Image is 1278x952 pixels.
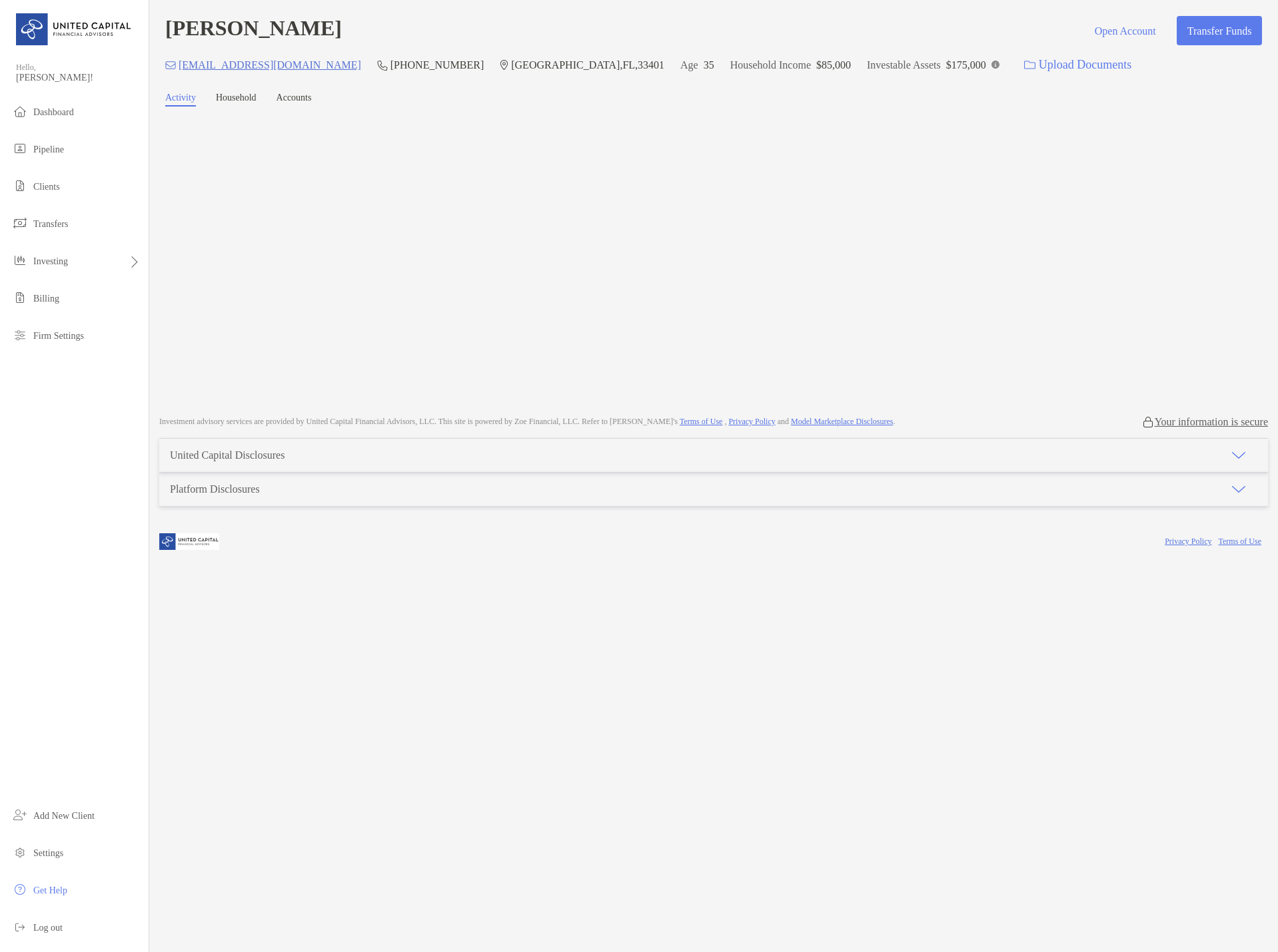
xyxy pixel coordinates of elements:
button: Open Account [1084,16,1166,45]
span: [PERSON_NAME]! [16,73,141,83]
span: Dashboard [33,107,74,117]
p: Age [680,57,698,73]
img: button icon [1024,61,1035,70]
a: Upload Documents [1015,51,1140,79]
p: Your information is secure [1155,415,1268,428]
span: Investing [33,256,68,266]
img: pipeline icon [12,140,28,156]
span: Billing [33,294,59,304]
a: Activity [165,93,196,107]
img: logout icon [12,919,28,935]
span: Settings [33,848,63,858]
span: Add New Client [33,811,95,821]
button: Transfer Funds [1177,16,1262,45]
img: clients icon [12,178,28,194]
div: Platform Disclosures [170,483,260,495]
p: 35 [704,57,714,73]
img: Email Icon [165,61,176,69]
img: icon arrow [1231,481,1247,497]
img: icon arrow [1231,447,1247,463]
span: Clients [33,182,60,192]
p: Investment advisory services are provided by United Capital Financial Advisors, LLC . This site i... [159,417,895,427]
img: transfers icon [12,215,28,231]
img: Location Icon [500,60,508,71]
img: Info Icon [991,61,999,69]
img: company logo [159,527,219,557]
a: Terms of Use [1219,537,1261,546]
a: Terms of Use [680,417,722,426]
p: [GEOGRAPHIC_DATA] , FL , 33401 [511,57,664,73]
p: [PHONE_NUMBER] [390,57,484,73]
img: United Capital Logo [16,5,133,53]
img: add_new_client icon [12,807,28,823]
a: Model Marketplace Disclosures [791,417,893,426]
p: $85,000 [816,57,851,73]
img: investing icon [12,252,28,268]
span: Get Help [33,885,67,895]
img: dashboard icon [12,103,28,119]
span: Transfers [33,219,68,229]
p: Investable Assets [867,57,941,73]
p: $175,000 [946,57,986,73]
div: United Capital Disclosures [170,449,285,461]
p: Household Income [730,57,811,73]
span: Firm Settings [33,331,84,341]
img: get-help icon [12,881,28,897]
span: Log out [33,923,63,933]
span: Pipeline [33,144,64,154]
a: Household [216,93,257,107]
img: Phone Icon [377,60,388,71]
img: settings icon [12,844,28,860]
a: Accounts [277,93,312,107]
a: Privacy Policy [1165,537,1211,546]
a: Privacy Policy [728,417,775,426]
img: firm-settings icon [12,327,28,343]
h4: [PERSON_NAME] [165,16,342,45]
img: billing icon [12,290,28,306]
p: [EMAIL_ADDRESS][DOMAIN_NAME] [179,57,361,73]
